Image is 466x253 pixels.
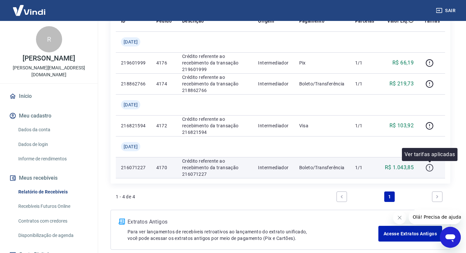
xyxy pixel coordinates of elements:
p: Crédito referente ao recebimento da transação 219601999 [182,53,248,73]
button: Meus recebíveis [8,171,90,185]
p: [PERSON_NAME][EMAIL_ADDRESS][DOMAIN_NAME] [5,64,93,78]
span: [DATE] [124,143,138,150]
p: 4176 [156,60,172,66]
p: 1/1 [355,81,374,87]
p: Ver tarifas aplicadas [405,151,455,158]
p: 1/1 [355,164,374,171]
a: Contratos com credores [16,214,90,228]
img: Vindi [8,0,50,20]
a: Next page [432,191,442,202]
a: Informe de rendimentos [16,152,90,166]
p: Intermediador [258,164,288,171]
p: 4174 [156,81,172,87]
span: [DATE] [124,39,138,45]
img: ícone [119,219,125,225]
p: Crédito referente ao recebimento da transação 216821594 [182,116,248,136]
p: Visa [299,122,345,129]
p: 216821594 [121,122,146,129]
p: 4172 [156,122,172,129]
p: Para ver lançamentos de recebíveis retroativos ao lançamento do extrato unificado, você pode aces... [128,228,378,242]
a: Início [8,89,90,103]
p: R$ 1.043,85 [385,164,414,172]
a: Disponibilização de agenda [16,229,90,242]
p: Intermediador [258,122,288,129]
iframe: Fechar mensagem [393,211,406,224]
p: Crédito referente ao recebimento da transação 218862766 [182,74,248,94]
a: Recebíveis Futuros Online [16,200,90,213]
p: 219601999 [121,60,146,66]
span: Olá! Precisa de ajuda? [4,5,55,10]
p: Extratos Antigos [128,218,378,226]
span: [DATE] [124,101,138,108]
a: Acesse Extratos Antigos [378,226,442,242]
a: Dados de login [16,138,90,151]
p: 1 - 4 de 4 [116,193,135,200]
p: Boleto/Transferência [299,164,345,171]
a: Previous page [337,191,347,202]
p: R$ 66,19 [392,59,414,67]
div: R [36,26,62,52]
p: 4170 [156,164,172,171]
a: Dados da conta [16,123,90,136]
a: Relatório de Recebíveis [16,185,90,199]
iframe: Botão para abrir a janela de mensagens [440,227,461,248]
p: 1/1 [355,122,374,129]
p: 218862766 [121,81,146,87]
iframe: Mensagem da empresa [409,210,461,224]
p: Boleto/Transferência [299,81,345,87]
p: R$ 103,92 [389,122,414,130]
p: [PERSON_NAME] [23,55,75,62]
button: Sair [435,5,458,17]
p: Intermediador [258,81,288,87]
p: 1/1 [355,60,374,66]
p: Intermediador [258,60,288,66]
p: Crédito referente ao recebimento da transação 216071227 [182,158,248,177]
button: Meu cadastro [8,109,90,123]
p: Pix [299,60,345,66]
p: 216071227 [121,164,146,171]
ul: Pagination [334,189,445,205]
a: Page 1 is your current page [384,191,395,202]
p: R$ 219,73 [389,80,414,88]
